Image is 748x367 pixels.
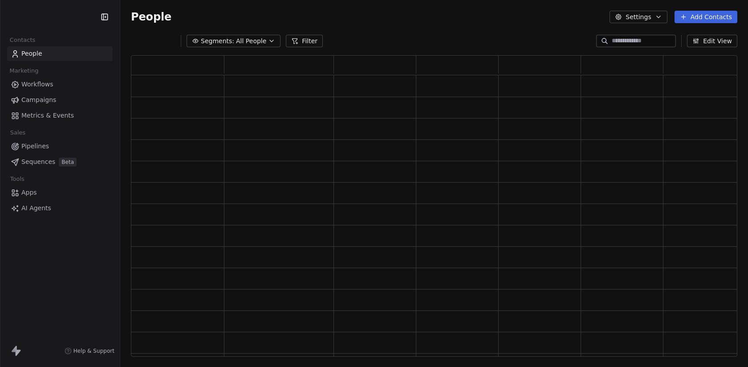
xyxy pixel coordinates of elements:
span: Workflows [21,80,53,89]
div: grid [131,75,746,357]
a: People [7,46,113,61]
a: SequencesBeta [7,155,113,169]
span: AI Agents [21,204,51,213]
a: Campaigns [7,93,113,107]
span: Beta [59,158,77,167]
span: Segments: [201,37,234,46]
span: Marketing [6,64,42,77]
span: People [21,49,42,58]
span: Metrics & Events [21,111,74,120]
a: Apps [7,185,113,200]
span: All People [236,37,266,46]
span: People [131,10,171,24]
a: Help & Support [65,347,114,355]
button: Edit View [687,35,737,47]
span: Campaigns [21,95,56,105]
a: AI Agents [7,201,113,216]
a: Metrics & Events [7,108,113,123]
a: Pipelines [7,139,113,154]
span: Contacts [6,33,39,47]
a: Workflows [7,77,113,92]
span: Tools [6,172,28,186]
button: Filter [286,35,323,47]
span: Sequences [21,157,55,167]
span: Pipelines [21,142,49,151]
button: Add Contacts [675,11,737,23]
button: Settings [610,11,667,23]
span: Help & Support [73,347,114,355]
span: Apps [21,188,37,197]
span: Sales [6,126,29,139]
